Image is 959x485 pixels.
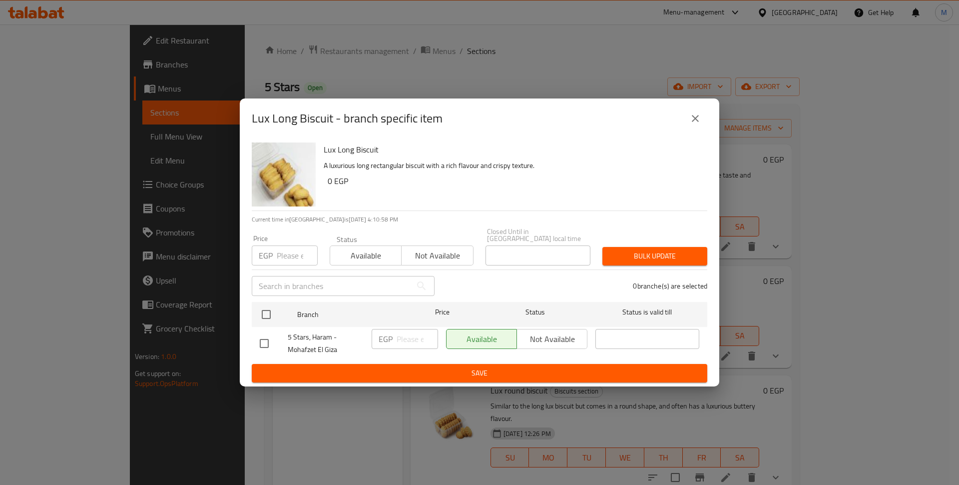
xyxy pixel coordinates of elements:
[409,306,476,318] span: Price
[259,249,273,261] p: EGP
[260,367,699,379] span: Save
[288,331,364,356] span: 5 Stars, Haram - Mohafzet El Giza
[483,306,587,318] span: Status
[252,364,707,382] button: Save
[297,308,401,321] span: Branch
[252,142,316,206] img: Lux Long Biscuit
[633,281,707,291] p: 0 branche(s) are selected
[406,248,469,263] span: Not available
[595,306,699,318] span: Status is valid till
[252,215,707,224] p: Current time in [GEOGRAPHIC_DATA] is [DATE] 4:10:58 PM
[252,110,443,126] h2: Lux Long Biscuit - branch specific item
[379,333,393,345] p: EGP
[401,245,473,265] button: Not available
[277,245,318,265] input: Please enter price
[397,329,438,349] input: Please enter price
[610,250,699,262] span: Bulk update
[324,142,699,156] h6: Lux Long Biscuit
[602,247,707,265] button: Bulk update
[334,248,398,263] span: Available
[328,174,699,188] h6: 0 EGP
[683,106,707,130] button: close
[252,276,412,296] input: Search in branches
[324,159,699,172] p: A luxurious long rectangular biscuit with a rich flavour and crispy texture.
[330,245,402,265] button: Available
